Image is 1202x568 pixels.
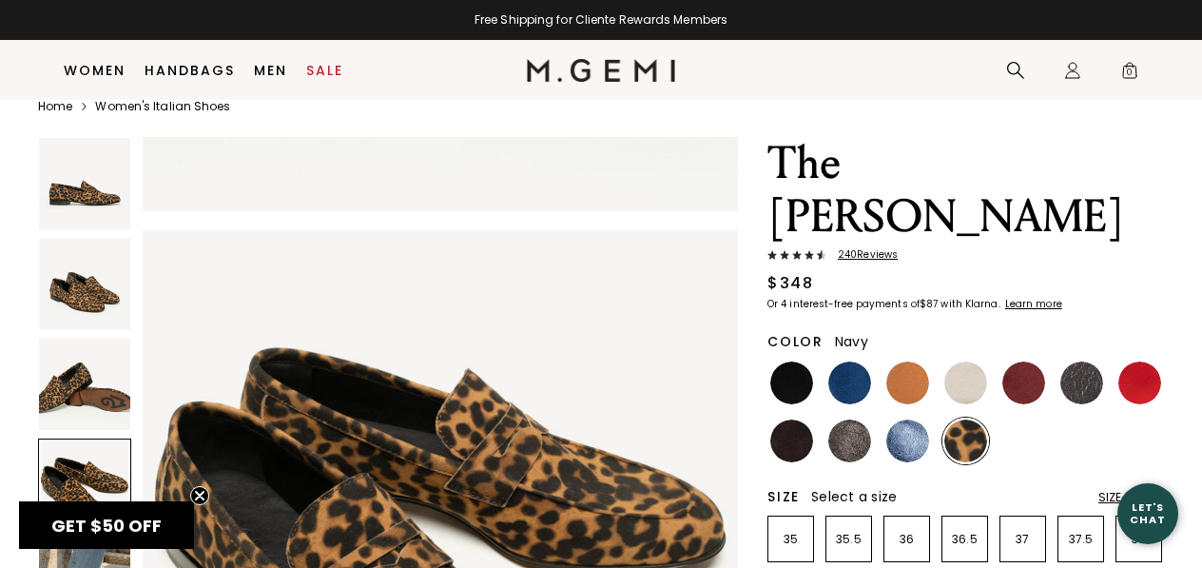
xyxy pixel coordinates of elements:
[770,420,813,462] img: Dark Chocolate
[39,239,130,330] img: The Sacca Donna
[767,489,800,504] h2: Size
[886,420,929,462] img: Sapphire
[1002,362,1045,404] img: Burgundy
[767,272,813,295] div: $348
[1058,532,1103,547] p: 37.5
[767,334,824,349] h2: Color
[1003,299,1062,310] a: Learn more
[944,420,987,462] img: Leopard
[828,420,871,462] img: Cocoa
[1117,501,1178,525] div: Let's Chat
[1118,362,1161,404] img: Sunset Red
[767,137,1164,244] h1: The [PERSON_NAME]
[19,501,194,549] div: GET $50 OFFClose teaser
[39,339,130,430] img: The Sacca Donna
[767,249,1164,264] a: 240Reviews
[835,332,868,351] span: Navy
[527,59,676,82] img: M.Gemi
[828,362,871,404] img: Navy
[1116,532,1161,547] p: 38
[768,532,813,547] p: 35
[826,249,898,261] span: 240 Review s
[38,99,72,114] a: Home
[306,63,343,78] a: Sale
[1060,362,1103,404] img: Dark Gunmetal
[940,297,1002,311] klarna-placement-style-body: with Klarna
[190,486,209,505] button: Close teaser
[51,514,162,538] span: GET $50 OFF
[64,63,126,78] a: Women
[39,138,130,229] img: The Sacca Donna
[942,532,987,547] p: 36.5
[1120,65,1139,84] span: 0
[145,63,235,78] a: Handbags
[770,362,813,404] img: Black
[95,99,230,114] a: Women's Italian Shoes
[1098,490,1164,505] div: Size Chart
[920,297,938,311] klarna-placement-style-amount: $87
[886,362,929,404] img: Luggage
[254,63,287,78] a: Men
[767,297,920,311] klarna-placement-style-body: Or 4 interest-free payments of
[944,362,987,404] img: Light Oatmeal
[826,532,871,547] p: 35.5
[1000,532,1045,547] p: 37
[811,487,897,506] span: Select a size
[1005,297,1062,311] klarna-placement-style-cta: Learn more
[884,532,929,547] p: 36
